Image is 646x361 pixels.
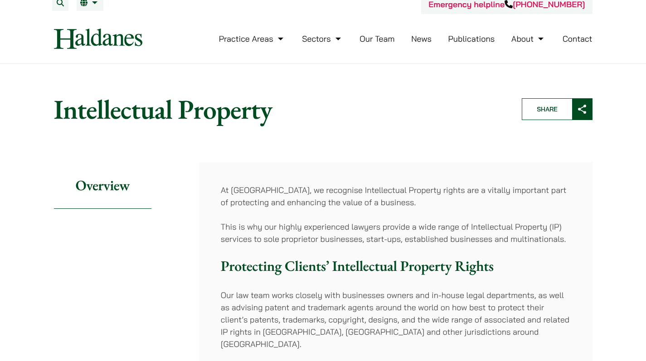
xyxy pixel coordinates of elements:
a: Our Team [359,34,394,44]
a: Contact [563,34,593,44]
p: This is why our highly experienced lawyers provide a wide range of Intellectual Property (IP) ser... [221,221,571,245]
a: News [411,34,432,44]
a: About [511,34,546,44]
p: At [GEOGRAPHIC_DATA], we recognise Intellectual Property rights are a vitally important part of p... [221,184,571,208]
h1: Intellectual Property [54,93,506,125]
a: Sectors [302,34,343,44]
span: Share [522,99,572,120]
a: Practice Areas [219,34,286,44]
button: Share [522,98,593,120]
h2: Overview [54,162,151,209]
h3: Protecting Clients’ Intellectual Property Rights [221,257,571,274]
p: Our law team works closely with businesses owners and in-house legal departments, as well as advi... [221,289,571,350]
a: Publications [448,34,495,44]
img: Logo of Haldanes [54,29,142,49]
